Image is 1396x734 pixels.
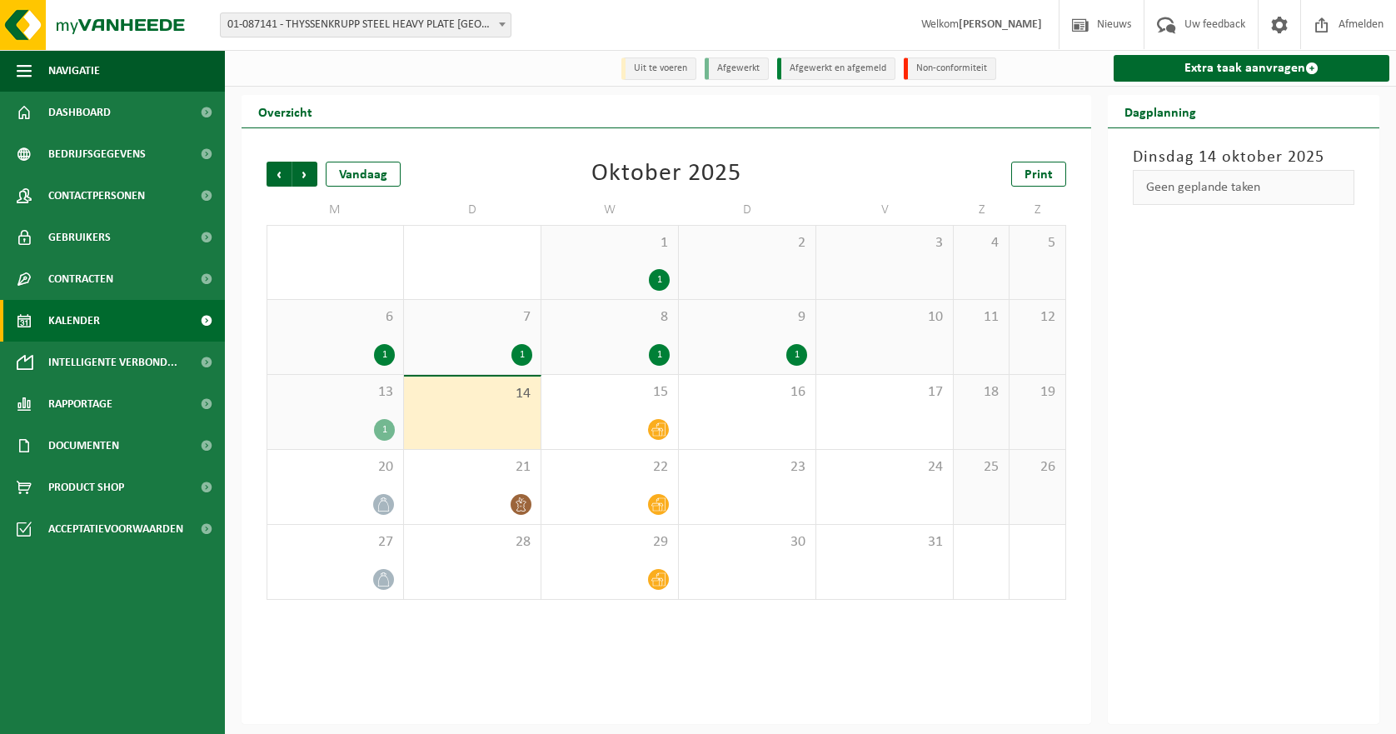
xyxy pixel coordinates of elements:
span: Product Shop [48,467,124,508]
div: 1 [649,269,670,291]
span: 26 [1018,458,1056,477]
span: Documenten [48,425,119,467]
span: Dashboard [48,92,111,133]
span: 24 [825,458,945,477]
span: Intelligente verbond... [48,342,177,383]
span: Vorige [267,162,292,187]
span: 18 [962,383,1000,402]
span: Acceptatievoorwaarden [48,508,183,550]
span: Rapportage [48,383,112,425]
span: Volgende [292,162,317,187]
span: 16 [687,383,807,402]
td: W [541,195,679,225]
span: 22 [550,458,670,477]
td: Z [954,195,1010,225]
td: D [679,195,816,225]
td: V [816,195,954,225]
div: 1 [374,419,395,441]
span: Contracten [48,258,113,300]
a: Print [1011,162,1066,187]
td: D [404,195,541,225]
span: 29 [550,533,670,552]
span: 15 [550,383,670,402]
div: 1 [786,344,807,366]
span: Bedrijfsgegevens [48,133,146,175]
span: 5 [1018,234,1056,252]
span: 12 [1018,308,1056,327]
div: 1 [374,344,395,366]
span: Print [1025,168,1053,182]
li: Afgewerkt [705,57,769,80]
span: 23 [687,458,807,477]
span: 21 [412,458,532,477]
li: Uit te voeren [621,57,696,80]
span: 1 [550,234,670,252]
div: Geen geplande taken [1133,170,1355,205]
span: 01-087141 - THYSSENKRUPP STEEL HEAVY PLATE ANTWERP NV - ANTWERPEN [220,12,511,37]
span: 3 [825,234,945,252]
span: 14 [412,385,532,403]
td: Z [1010,195,1065,225]
span: 7 [412,308,532,327]
span: 19 [1018,383,1056,402]
h2: Overzicht [242,95,329,127]
span: Gebruikers [48,217,111,258]
span: 6 [276,308,395,327]
span: 01-087141 - THYSSENKRUPP STEEL HEAVY PLATE ANTWERP NV - ANTWERPEN [221,13,511,37]
strong: [PERSON_NAME] [959,18,1042,31]
span: 20 [276,458,395,477]
td: M [267,195,404,225]
span: Navigatie [48,50,100,92]
span: 17 [825,383,945,402]
div: Oktober 2025 [591,162,741,187]
span: 25 [962,458,1000,477]
span: 11 [962,308,1000,327]
span: Contactpersonen [48,175,145,217]
div: 1 [511,344,532,366]
span: 28 [412,533,532,552]
h2: Dagplanning [1108,95,1213,127]
span: 13 [276,383,395,402]
span: 8 [550,308,670,327]
a: Extra taak aanvragen [1114,55,1390,82]
span: 9 [687,308,807,327]
span: 10 [825,308,945,327]
div: Vandaag [326,162,401,187]
span: 27 [276,533,395,552]
span: 31 [825,533,945,552]
li: Afgewerkt en afgemeld [777,57,895,80]
li: Non-conformiteit [904,57,996,80]
h3: Dinsdag 14 oktober 2025 [1133,145,1355,170]
span: 2 [687,234,807,252]
span: 30 [687,533,807,552]
div: 1 [649,344,670,366]
span: Kalender [48,300,100,342]
span: 4 [962,234,1000,252]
